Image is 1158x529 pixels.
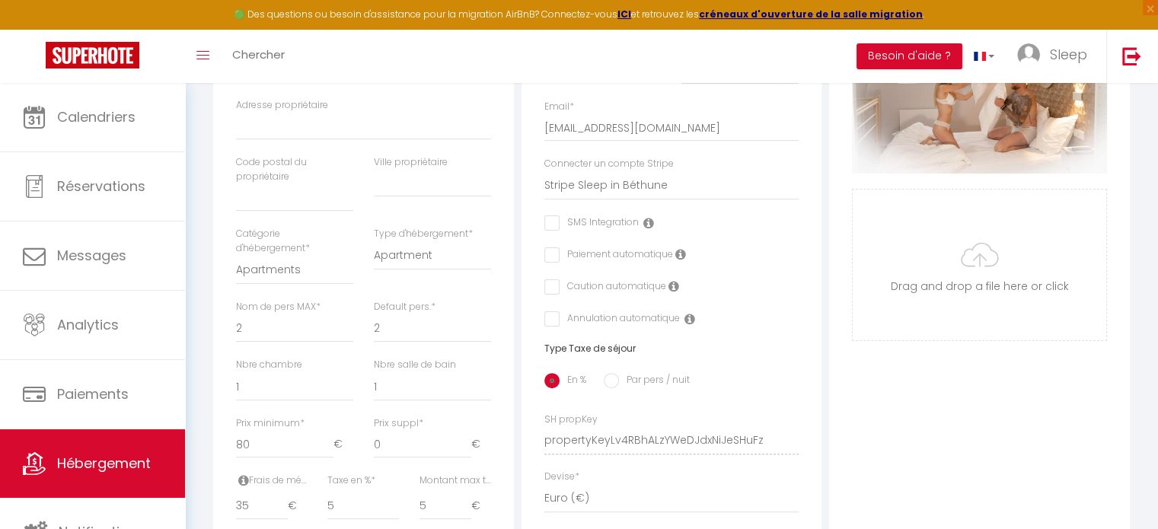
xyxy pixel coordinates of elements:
label: Nbre salle de bain [374,358,456,372]
label: Catégorie d'hébergement [236,227,353,256]
span: Calendriers [57,107,136,126]
img: Super Booking [46,42,139,69]
img: logout [1122,46,1141,65]
label: Taxe en % [327,473,375,488]
span: Analytics [57,315,119,334]
input: Montant max taxe séjour [419,492,471,520]
input: Taxe en % [327,492,399,520]
i: Frais de ménage [238,474,249,486]
label: Par pers / nuit [619,373,690,390]
span: € [471,492,491,520]
label: Paiement automatique [560,247,673,264]
a: Chercher [221,30,296,83]
label: Adresse propriétaire [236,98,328,113]
label: Ville propriétaire [374,155,448,170]
h6: Type Taxe de séjour [544,343,799,354]
label: Caution automatique [560,279,666,296]
label: Devise [544,470,579,484]
span: Réservations [57,177,145,196]
span: € [333,431,353,458]
label: Prix suppl [374,416,423,431]
span: Hébergement [57,454,151,473]
label: Type d'hébergement [374,227,473,241]
img: ... [1017,43,1040,66]
label: Frais de ménage [236,473,308,488]
span: € [288,492,308,520]
button: Besoin d'aide ? [857,43,962,69]
label: Default pers. [374,300,435,314]
span: Paiements [57,384,129,403]
button: Ouvrir le widget de chat LiveChat [12,6,58,52]
a: ICI [617,8,631,21]
label: Nbre chambre [236,358,302,372]
label: SH propKey [544,413,598,427]
label: Code postal du propriétaire [236,155,353,184]
span: Chercher [232,46,285,62]
label: Prix minimum [236,416,305,431]
a: créneaux d'ouverture de la salle migration [699,8,923,21]
label: En % [560,373,586,390]
label: Email [544,100,574,114]
label: Nom de pers MAX [236,300,321,314]
label: Connecter un compte Stripe [544,157,674,171]
span: Sleep [1050,45,1087,64]
span: Messages [57,246,126,265]
span: € [471,431,491,458]
label: Montant max taxe séjour [419,473,491,488]
a: ... Sleep [1006,30,1106,83]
